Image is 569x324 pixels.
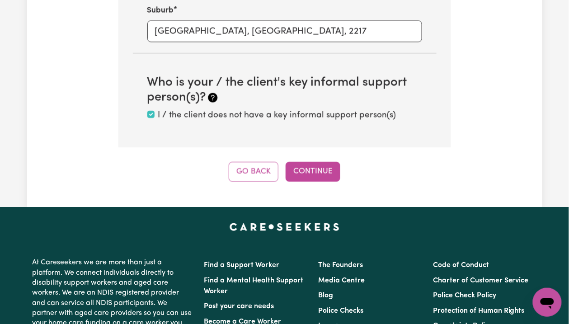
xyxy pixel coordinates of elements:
label: Suburb [147,5,174,16]
a: Media Centre [319,277,365,284]
iframe: Button to launch messaging window [533,288,562,317]
a: Find a Mental Health Support Worker [204,277,304,295]
a: Protection of Human Rights [433,307,525,315]
a: Post your care needs [204,303,274,310]
input: e.g. North Bondi, New South Wales [147,20,422,42]
h1: Who is your / the client's key informal support person(s)? [147,75,422,105]
a: Find a Support Worker [204,262,280,269]
a: Charter of Customer Service [433,277,529,284]
a: Careseekers home page [230,223,339,230]
a: The Founders [319,262,363,269]
a: Police Checks [319,307,364,315]
a: Police Check Policy [433,292,496,299]
button: Go Back [229,162,278,182]
a: Code of Conduct [433,262,489,269]
button: Continue [286,162,340,182]
a: Blog [319,292,334,299]
label: I / the client does not have a key informal support person(s) [158,109,396,122]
